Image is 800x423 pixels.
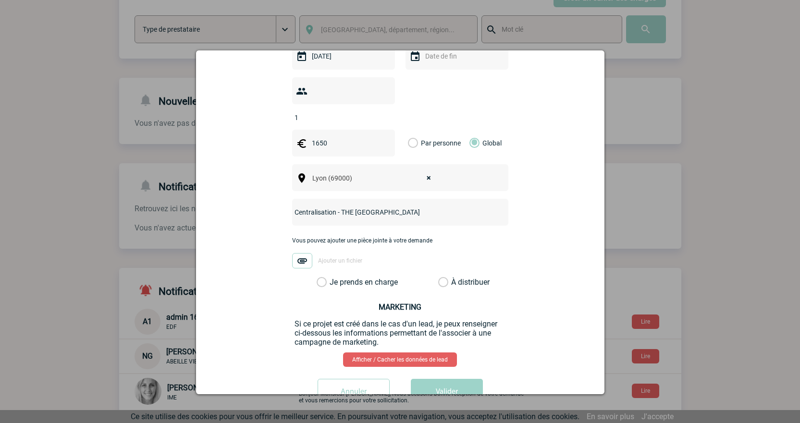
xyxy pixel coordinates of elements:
[308,171,441,185] span: Lyon (69000)
[292,111,382,124] input: Nombre de participants
[343,352,457,367] a: Afficher / Cacher les données de lead
[423,50,489,62] input: Date de fin
[295,319,506,347] p: Si ce projet est créé dans le cas d'un lead, je peux renseigner ci-dessous les informations perme...
[309,50,376,62] input: Date de début
[295,302,506,312] h3: MARKETING
[292,206,483,218] input: Nom de l'événement
[292,237,508,244] p: Vous pouvez ajouter une pièce jointe à votre demande
[411,379,483,406] button: Valider
[309,137,376,149] input: Budget HT
[317,278,333,287] label: Je prends en charge
[469,130,476,157] label: Global
[318,379,390,406] input: Annuler
[438,278,448,287] label: À distribuer
[427,171,431,185] span: ×
[318,257,362,264] span: Ajouter un fichier
[408,130,418,157] label: Par personne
